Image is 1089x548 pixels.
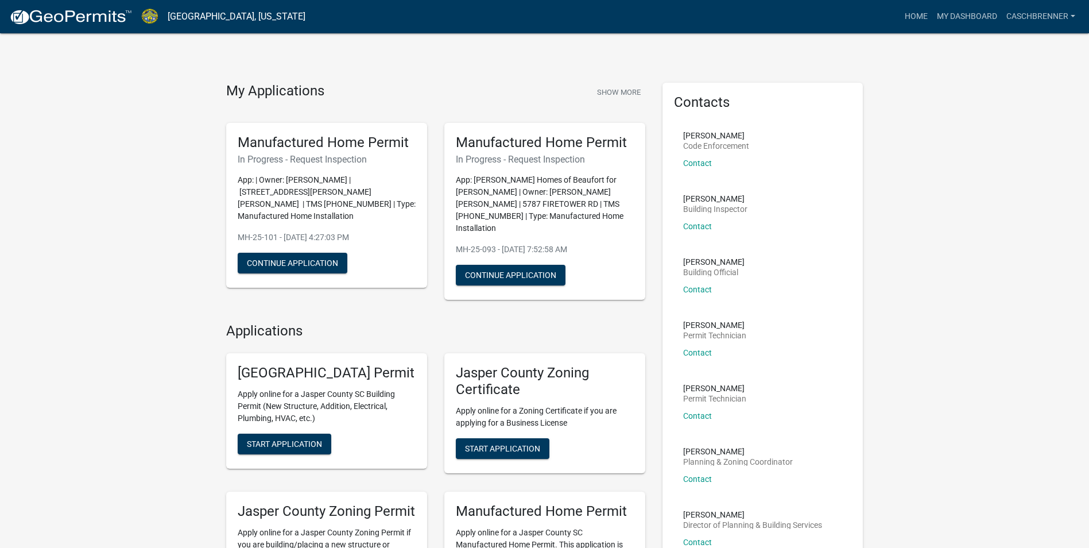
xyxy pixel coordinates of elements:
h4: Applications [226,323,645,339]
p: Director of Planning & Building Services [683,521,822,529]
p: Code Enforcement [683,142,749,150]
button: Start Application [456,438,549,459]
a: Contact [683,411,712,420]
a: Home [900,6,932,28]
p: Apply online for a Zoning Certificate if you are applying for a Business License [456,405,634,429]
p: Permit Technician [683,331,746,339]
button: Continue Application [238,253,347,273]
p: [PERSON_NAME] [683,384,746,392]
p: [PERSON_NAME] [683,447,793,456]
h4: My Applications [226,83,324,100]
h5: Manufactured Home Permit [456,134,634,151]
button: Show More [592,83,645,102]
h5: Manufactured Home Permit [238,134,416,151]
a: Contact [683,222,712,231]
p: [PERSON_NAME] [683,258,745,266]
a: Contact [683,538,712,547]
p: Permit Technician [683,395,746,403]
p: App: [PERSON_NAME] Homes of Beaufort for [PERSON_NAME] | Owner: [PERSON_NAME] [PERSON_NAME] | 578... [456,174,634,234]
p: [PERSON_NAME] [683,321,746,329]
button: Start Application [238,434,331,454]
h6: In Progress - Request Inspection [238,154,416,165]
p: [PERSON_NAME] [683,511,822,519]
p: [PERSON_NAME] [683,195,747,203]
p: Building Inspector [683,205,747,213]
img: Jasper County, South Carolina [141,9,158,24]
h5: [GEOGRAPHIC_DATA] Permit [238,365,416,381]
p: Apply online for a Jasper County SC Building Permit (New Structure, Addition, Electrical, Plumbin... [238,388,416,424]
h5: Jasper County Zoning Permit [238,503,416,520]
h5: Jasper County Zoning Certificate [456,365,634,398]
p: [PERSON_NAME] [683,132,749,140]
p: Building Official [683,268,745,276]
h6: In Progress - Request Inspection [456,154,634,165]
p: MH-25-093 - [DATE] 7:52:58 AM [456,244,634,256]
a: My Dashboard [932,6,1002,28]
p: MH-25-101 - [DATE] 4:27:03 PM [238,231,416,244]
a: caschbrenner [1002,6,1080,28]
p: Planning & Zoning Coordinator [683,458,793,466]
a: Contact [683,285,712,294]
a: Contact [683,348,712,357]
span: Start Application [247,439,322,449]
span: Start Application [465,443,540,453]
a: Contact [683,474,712,484]
a: [GEOGRAPHIC_DATA], [US_STATE] [168,7,305,26]
a: Contact [683,159,712,168]
h5: Contacts [674,94,852,111]
h5: Manufactured Home Permit [456,503,634,520]
p: App: | Owner: [PERSON_NAME] | [STREET_ADDRESS][PERSON_NAME][PERSON_NAME] | TMS [PHONE_NUMBER] | T... [238,174,416,222]
button: Continue Application [456,265,565,285]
